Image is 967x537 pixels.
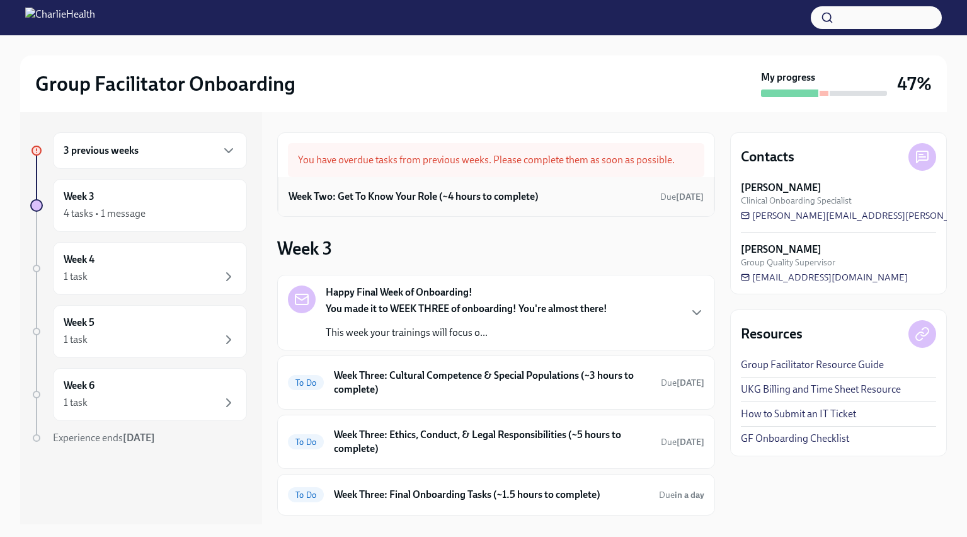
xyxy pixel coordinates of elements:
a: [EMAIL_ADDRESS][DOMAIN_NAME] [741,271,908,284]
div: You have overdue tasks from previous weeks. Please complete them as soon as possible. [288,143,704,177]
h6: Week Three: Cultural Competence & Special Populations (~3 hours to complete) [334,369,651,396]
h6: 3 previous weeks [64,144,139,158]
span: To Do [288,437,324,447]
a: To DoWeek Three: Ethics, Conduct, & Legal Responsibilities (~5 hours to complete)Due[DATE] [288,425,704,458]
span: Due [660,192,704,202]
div: 3 previous weeks [53,132,247,169]
span: September 29th, 2025 08:00 [661,436,704,448]
span: To Do [288,378,324,388]
span: Due [661,378,704,388]
a: UKG Billing and Time Sheet Resource [741,383,901,396]
img: CharlieHealth [25,8,95,28]
strong: [PERSON_NAME] [741,243,821,257]
strong: Happy Final Week of Onboarding! [326,286,472,299]
span: Group Quality Supervisor [741,257,835,268]
a: To DoWeek Three: Cultural Competence & Special Populations (~3 hours to complete)Due[DATE] [288,366,704,399]
h6: Week Three: Final Onboarding Tasks (~1.5 hours to complete) [334,488,649,502]
div: 1 task [64,396,88,410]
a: GF Onboarding Checklist [741,432,849,446]
h6: Week 3 [64,190,94,204]
h3: 47% [897,72,932,95]
span: Experience ends [53,432,155,444]
h4: Contacts [741,147,794,166]
a: Group Facilitator Resource Guide [741,358,884,372]
span: Clinical Onboarding Specialist [741,195,852,207]
h4: Resources [741,325,803,344]
div: 4 tasks • 1 message [64,207,146,221]
a: Week Two: Get To Know Your Role (~4 hours to complete)Due[DATE] [289,187,704,206]
span: To Do [288,490,324,500]
div: 1 task [64,270,88,284]
span: Due [661,437,704,448]
h6: Week Two: Get To Know Your Role (~4 hours to complete) [289,190,539,204]
span: September 29th, 2025 08:00 [661,377,704,389]
a: Week 41 task [30,242,247,295]
strong: [DATE] [676,192,704,202]
strong: My progress [761,71,815,84]
strong: You made it to WEEK THREE of onboarding! You're almost there! [326,303,607,315]
a: To DoWeek Three: Final Onboarding Tasks (~1.5 hours to complete)Duein a day [288,485,704,505]
p: This week your trainings will focus o... [326,326,607,340]
strong: [DATE] [677,378,704,388]
span: September 22nd, 2025 08:00 [660,191,704,203]
h6: Week 5 [64,316,94,330]
span: Due [659,490,704,500]
h3: Week 3 [277,237,332,260]
a: Week 34 tasks • 1 message [30,179,247,232]
div: 1 task [64,333,88,347]
h2: Group Facilitator Onboarding [35,71,295,96]
strong: [DATE] [123,432,155,444]
strong: in a day [675,490,704,500]
strong: [DATE] [677,437,704,448]
a: How to Submit an IT Ticket [741,407,856,421]
h6: Week Three: Ethics, Conduct, & Legal Responsibilities (~5 hours to complete) [334,428,651,456]
strong: [PERSON_NAME] [741,181,821,195]
a: Week 51 task [30,305,247,358]
h6: Week 4 [64,253,94,267]
span: September 27th, 2025 08:00 [659,489,704,501]
h6: Week 6 [64,379,94,393]
a: Week 61 task [30,368,247,421]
